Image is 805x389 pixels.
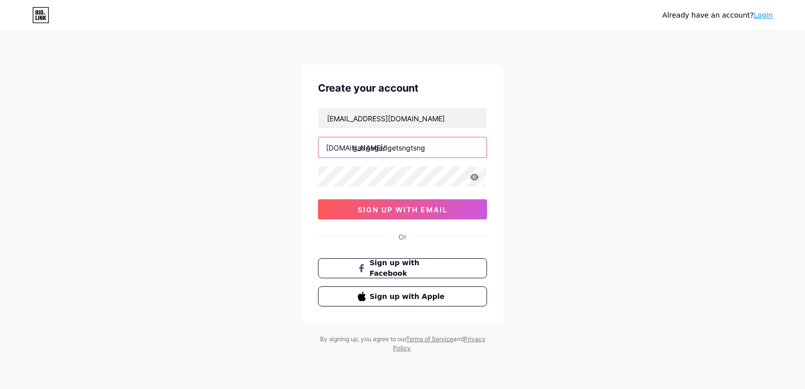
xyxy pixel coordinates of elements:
[406,335,453,343] a: Terms of Service
[398,231,407,242] div: Or
[326,142,385,153] div: [DOMAIN_NAME]/
[318,108,487,128] input: Email
[370,258,448,279] span: Sign up with Facebook
[318,137,487,158] input: username
[663,10,773,21] div: Already have an account?
[754,11,773,19] a: Login
[318,258,487,278] button: Sign up with Facebook
[318,286,487,306] button: Sign up with Apple
[370,291,448,302] span: Sign up with Apple
[318,199,487,219] button: sign up with email
[318,81,487,96] div: Create your account
[317,335,488,353] div: By signing up, you agree to our and .
[358,205,448,214] span: sign up with email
